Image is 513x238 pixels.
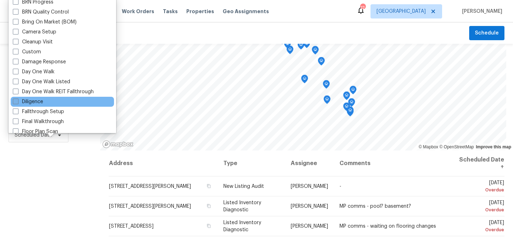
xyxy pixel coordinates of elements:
span: [DATE] [458,180,504,194]
label: Damage Response [13,58,66,65]
span: MP comms - pool? basement? [340,204,411,209]
div: Overdue [458,186,504,194]
label: Camera Setup [13,28,56,36]
span: [DATE] [458,200,504,213]
span: Geo Assignments [223,8,269,15]
div: Map marker [343,102,350,113]
span: [PERSON_NAME] [291,184,328,189]
span: [PERSON_NAME] [459,8,502,15]
span: [DATE] [458,220,504,233]
label: Final Walkthrough [13,118,64,125]
button: Schedule [469,26,504,41]
div: Map marker [312,46,319,57]
label: Day One Walk REIT Fallthrough [13,88,94,95]
label: Day One Walk Listed [13,78,70,85]
div: Map marker [349,86,357,97]
div: Map marker [347,106,354,117]
a: Mapbox [419,144,438,149]
th: Address [109,150,218,176]
button: Copy Address [206,183,212,189]
label: Diligence [13,98,43,105]
a: OpenStreetMap [439,144,474,149]
button: Copy Address [206,223,212,229]
div: 12 [360,4,365,11]
div: Map marker [343,91,350,102]
span: [STREET_ADDRESS][PERSON_NAME] [109,204,191,209]
label: Floor Plan Scan [13,128,58,135]
div: Overdue [458,226,504,233]
div: Map marker [348,98,355,109]
span: Listed Inventory Diagnostic [223,200,261,212]
div: Map marker [318,57,325,68]
span: [STREET_ADDRESS] [109,224,154,229]
a: Mapbox homepage [102,140,134,148]
div: Map marker [284,40,291,51]
button: Copy Address [206,203,212,209]
label: BRN Quality Control [13,9,69,16]
th: Type [218,150,285,176]
span: [STREET_ADDRESS][PERSON_NAME] [109,184,191,189]
label: Fallthrough Setup [13,108,64,115]
span: [GEOGRAPHIC_DATA] [377,8,426,15]
div: Map marker [301,75,308,86]
th: Comments [334,150,452,176]
div: Map marker [286,46,294,57]
span: [PERSON_NAME] [291,204,328,209]
label: Custom [13,48,41,55]
canvas: Map [100,44,506,150]
label: Day One Walk [13,68,55,75]
span: Work Orders [122,8,154,15]
label: Bring On Market (BOM) [13,18,77,26]
div: Map marker [323,95,331,106]
span: MP comms - waiting on flooring changes [340,224,436,229]
span: Scheduled Date [15,132,52,139]
th: Scheduled Date ↑ [453,150,504,176]
div: Map marker [303,39,310,51]
div: Map marker [323,80,330,91]
span: Schedule [475,29,499,38]
th: Assignee [285,150,334,176]
div: Overdue [458,206,504,213]
span: New Listing Audit [223,184,264,189]
span: [PERSON_NAME] [291,224,328,229]
span: Listed Inventory Diagnostic [223,220,261,232]
a: Improve this map [476,144,511,149]
span: - [340,184,341,189]
label: Cleanup Visit [13,38,53,46]
div: Map marker [297,41,305,52]
span: Tasks [163,9,178,14]
span: Properties [186,8,214,15]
